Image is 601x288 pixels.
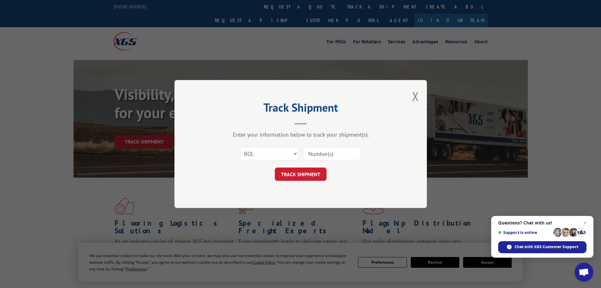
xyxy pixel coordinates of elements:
[515,244,578,250] span: Chat with XGS Customer Support
[498,241,586,253] div: Chat with XGS Customer Support
[412,88,419,105] button: Close modal
[581,219,589,227] span: Close chat
[206,103,395,115] h2: Track Shipment
[303,147,361,160] input: Number(s)
[498,230,551,235] span: Support is online
[574,263,593,282] div: Open chat
[498,220,586,225] span: Questions? Chat with us!
[206,131,395,138] div: Enter your information below to track your shipment(s).
[275,168,327,181] button: TRACK SHIPMENT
